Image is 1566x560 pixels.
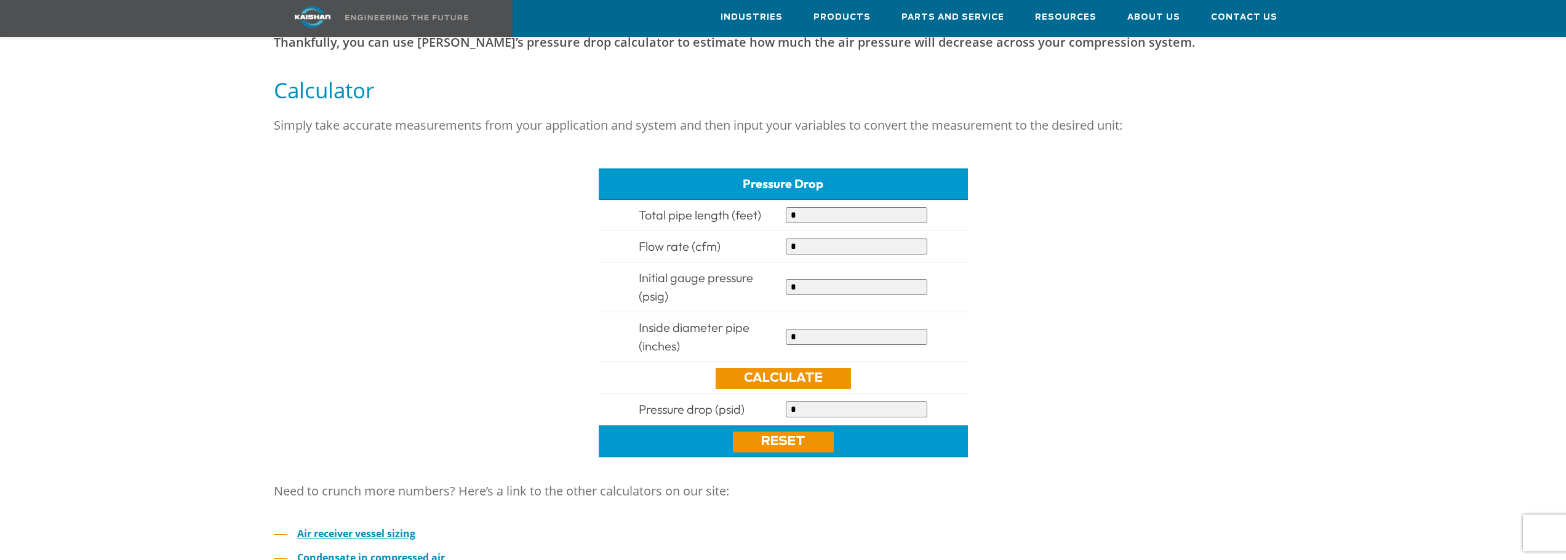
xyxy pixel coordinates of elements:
[274,479,1293,503] p: Need to crunch more numbers? Here’s a link to the other calculators on our site:
[733,432,834,452] a: Reset
[274,113,1293,138] p: Simply take accurate measurements from your application and system and then input your variables ...
[639,401,745,417] span: Pressure drop (psid)
[1035,10,1097,25] span: Resources
[743,176,823,191] span: Pressure Drop
[1211,1,1277,34] a: Contact Us
[266,6,359,28] img: kaishan logo
[639,270,753,304] span: Initial gauge pressure (psig)
[1211,10,1277,25] span: Contact Us
[721,10,783,25] span: Industries
[1127,10,1180,25] span: About Us
[901,1,1004,34] a: Parts and Service
[297,527,415,540] a: Air receiver vessel sizing
[274,76,1293,104] h5: Calculator
[813,10,871,25] span: Products
[901,10,1004,25] span: Parts and Service
[1127,1,1180,34] a: About Us
[639,207,761,223] span: Total pipe length (feet)
[813,1,871,34] a: Products
[274,30,1293,55] p: Thankfully, you can use [PERSON_NAME]’s pressure drop calculator to estimate how much the air pre...
[639,239,721,254] span: Flow rate (cfm)
[716,368,851,389] a: Calculate
[345,15,468,20] img: Engineering the future
[1035,1,1097,34] a: Resources
[721,1,783,34] a: Industries
[639,320,749,353] span: Inside diameter pipe (inches)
